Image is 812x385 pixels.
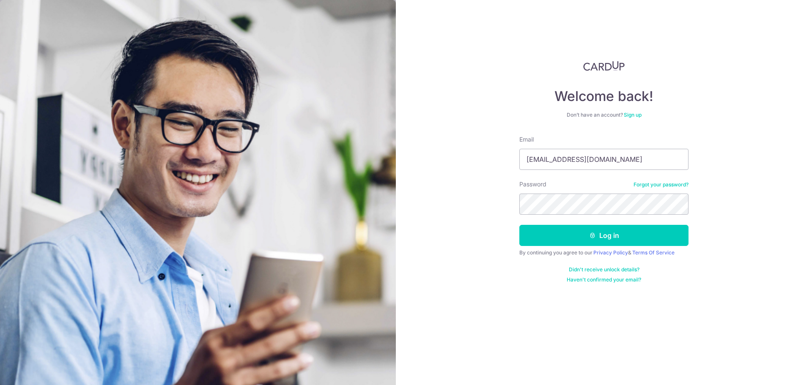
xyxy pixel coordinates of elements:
a: Terms Of Service [632,249,675,256]
label: Email [519,135,534,144]
h4: Welcome back! [519,88,689,105]
div: Don’t have an account? [519,112,689,118]
div: By continuing you agree to our & [519,249,689,256]
input: Enter your Email [519,149,689,170]
a: Privacy Policy [593,249,628,256]
a: Haven't confirmed your email? [567,276,641,283]
a: Sign up [624,112,642,118]
label: Password [519,180,546,188]
a: Didn't receive unlock details? [569,266,639,273]
button: Log in [519,225,689,246]
a: Forgot your password? [634,181,689,188]
img: CardUp Logo [583,61,625,71]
